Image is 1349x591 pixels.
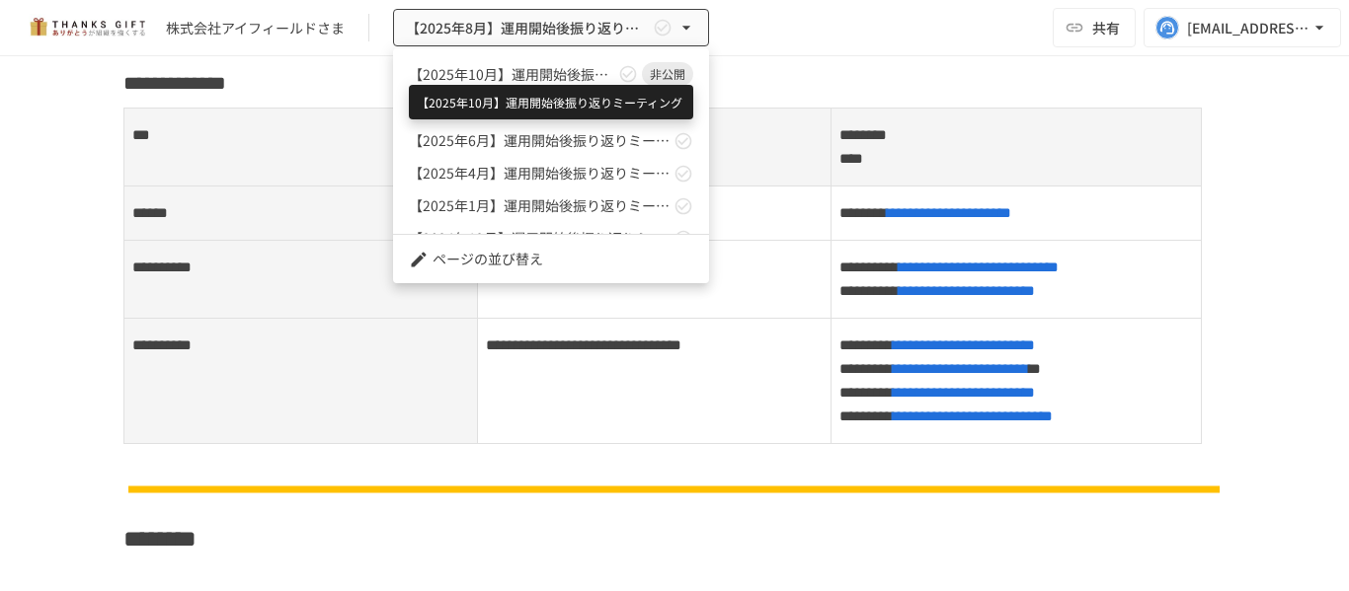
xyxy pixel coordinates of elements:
[409,228,670,249] span: 【2024年12月】運用開始後振り返りミーティング
[409,98,670,118] span: 【2025年8月】運用開始後振り返りミーティング
[409,163,670,184] span: 【2025年4月】運用開始後振り返りミーティング
[409,195,670,216] span: 【2025年1月】運用開始後振り返りミーティング
[393,243,709,275] li: ページの並び替え
[409,130,670,151] span: 【2025年6月】運用開始後振り返りミーティング
[409,64,614,85] span: 【2025年10月】運用開始後振り返りミーティング
[642,65,693,83] span: 非公開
